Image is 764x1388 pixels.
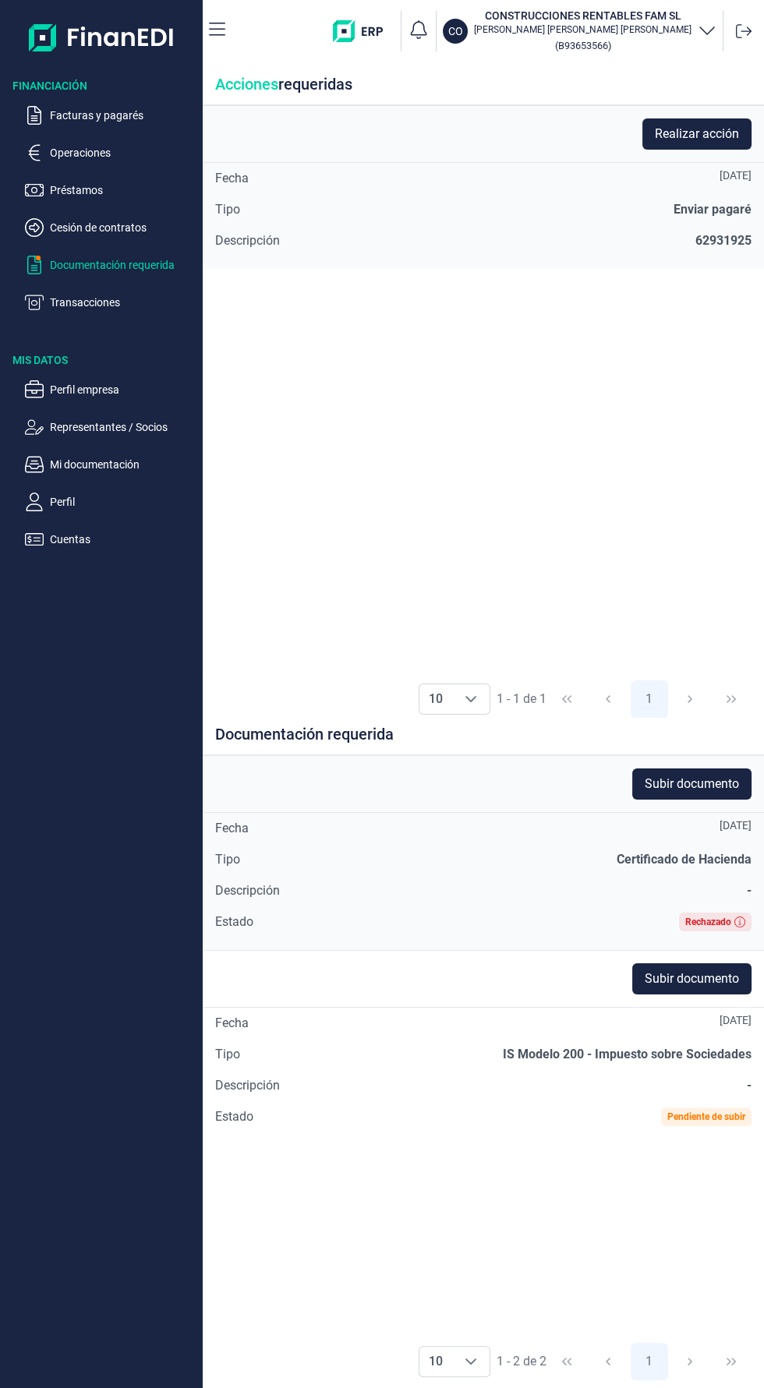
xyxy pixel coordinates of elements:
[645,969,739,988] span: Subir documento
[25,106,196,125] button: Facturas y pagarés
[25,530,196,549] button: Cuentas
[203,726,764,755] div: Documentación requerida
[25,418,196,436] button: Representantes / Socios
[443,8,716,55] button: COCONSTRUCCIONES RENTABLES FAM SL[PERSON_NAME] [PERSON_NAME] [PERSON_NAME](B93653566)
[215,1107,253,1126] div: Estado
[50,106,196,125] p: Facturas y pagarés
[203,64,764,105] div: requeridas
[452,684,490,714] div: Choose
[215,881,280,900] div: Descripción
[632,963,752,994] button: Subir documento
[631,1343,668,1380] button: Page 1
[617,852,752,867] span: Certificado de Hacienda
[215,75,278,94] span: Acciones
[695,233,752,248] span: 62931925
[50,455,196,474] p: Mi documentación
[474,8,691,23] h3: CONSTRUCCIONES RENTABLES FAM SL
[671,680,709,718] button: Next Page
[713,680,750,718] button: Last Page
[215,819,249,838] div: Fecha
[631,680,668,718] button: Page 1
[25,493,196,511] button: Perfil
[645,775,739,793] span: Subir documento
[589,680,627,718] button: Previous Page
[25,380,196,399] button: Perfil empresa
[674,202,752,217] span: Enviar pagaré
[419,1347,452,1376] span: 10
[50,418,196,436] p: Representantes / Socios
[747,1078,752,1093] span: -
[642,118,752,150] button: Realizar acción
[497,1355,546,1368] span: 1 - 2 de 2
[452,1347,490,1376] div: Choose
[215,1014,249,1033] div: Fecha
[50,530,196,549] p: Cuentas
[29,12,175,62] img: Logo de aplicación
[50,293,196,312] p: Transacciones
[203,755,764,950] div: Subir documentoFecha[DATE]TipoCertificado de HaciendaDescripción-EstadoRechazado
[50,380,196,399] p: Perfil empresa
[548,680,585,718] button: First Page
[215,169,249,188] div: Fecha
[215,231,280,250] div: Descripción
[50,256,196,274] p: Documentación requerida
[655,125,739,143] span: Realizar acción
[203,105,764,269] div: Realizar acciónFecha[DATE]TipoEnviar pagaréDescripción62931925
[474,23,691,36] p: [PERSON_NAME] [PERSON_NAME] [PERSON_NAME]
[497,693,546,705] span: 1 - 1 de 1
[503,1047,752,1061] span: IS Modelo 200 - Impuesto sobre Sociedades
[25,181,196,200] button: Préstamos
[419,684,452,714] span: 10
[215,1045,240,1064] div: Tipo
[215,1076,280,1095] div: Descripción
[25,455,196,474] button: Mi documentación
[548,1343,585,1380] button: First Page
[203,950,764,1145] div: Subir documentoFecha[DATE]TipoIS Modelo 200 - Impuesto sobre SociedadesDescripción-EstadoPendient...
[713,1343,750,1380] button: Last Page
[215,850,240,869] div: Tipo
[555,40,611,51] small: Copiar cif
[50,143,196,162] p: Operaciones
[720,169,752,182] div: [DATE]
[25,256,196,274] button: Documentación requerida
[215,913,253,931] div: Estado
[50,181,196,200] p: Préstamos
[25,293,196,312] button: Transacciones
[589,1343,627,1380] button: Previous Page
[215,200,240,219] div: Tipo
[720,819,752,832] div: [DATE]
[50,493,196,511] p: Perfil
[25,143,196,162] button: Operaciones
[25,218,196,237] button: Cesión de contratos
[448,23,463,39] p: CO
[747,883,752,898] span: -
[685,917,731,927] div: Rechazado
[720,1014,752,1026] div: [DATE]
[50,218,196,237] p: Cesión de contratos
[632,768,752,800] button: Subir documento
[667,1112,745,1121] div: Pendiente de subir
[671,1343,709,1380] button: Next Page
[333,20,394,42] img: erp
